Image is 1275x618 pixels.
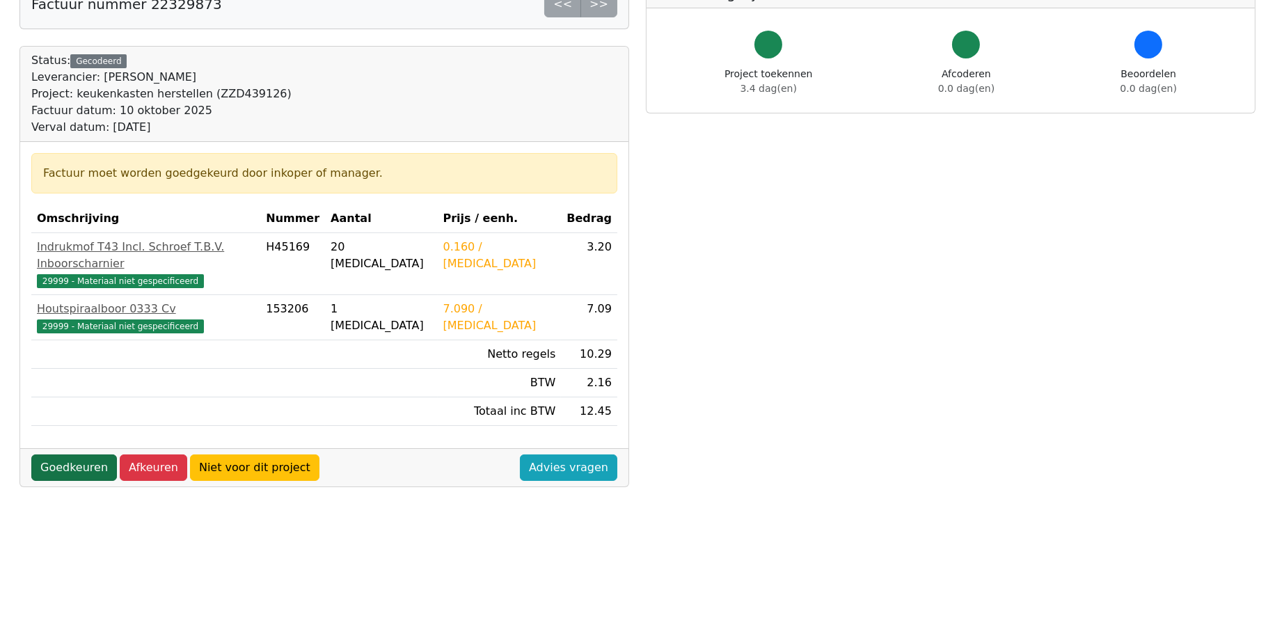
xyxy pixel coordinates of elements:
a: Indrukmof T43 Incl. Schroef T.B.V. Inboorscharnier29999 - Materiaal niet gespecificeerd [37,239,255,289]
div: 1 [MEDICAL_DATA] [331,301,431,334]
td: 153206 [260,295,325,340]
a: Afkeuren [120,454,187,481]
div: Project toekennen [724,67,812,96]
div: 7.090 / [MEDICAL_DATA] [443,301,556,334]
span: 3.4 dag(en) [741,83,797,94]
td: 3.20 [561,233,617,295]
a: Niet voor dit project [190,454,319,481]
td: H45169 [260,233,325,295]
div: Factuur datum: 10 oktober 2025 [31,102,292,119]
td: 12.45 [561,397,617,426]
div: Beoordelen [1120,67,1177,96]
div: Project: keukenkasten herstellen (ZZD439126) [31,86,292,102]
a: Goedkeuren [31,454,117,481]
th: Bedrag [561,205,617,233]
th: Aantal [325,205,437,233]
td: 7.09 [561,295,617,340]
td: 2.16 [561,369,617,397]
div: Verval datum: [DATE] [31,119,292,136]
td: Totaal inc BTW [438,397,562,426]
th: Prijs / eenh. [438,205,562,233]
th: Nummer [260,205,325,233]
div: Leverancier: [PERSON_NAME] [31,69,292,86]
a: Houtspiraalboor 0333 Cv29999 - Materiaal niet gespecificeerd [37,301,255,334]
td: BTW [438,369,562,397]
td: 10.29 [561,340,617,369]
div: Indrukmof T43 Incl. Schroef T.B.V. Inboorscharnier [37,239,255,272]
div: Afcoderen [938,67,995,96]
div: Gecodeerd [70,54,127,68]
span: 0.0 dag(en) [938,83,995,94]
div: 20 [MEDICAL_DATA] [331,239,431,272]
span: 29999 - Materiaal niet gespecificeerd [37,274,204,288]
a: Advies vragen [520,454,617,481]
div: Houtspiraalboor 0333 Cv [37,301,255,317]
div: Factuur moet worden goedgekeurd door inkoper of manager. [43,165,605,182]
span: 29999 - Materiaal niet gespecificeerd [37,319,204,333]
td: Netto regels [438,340,562,369]
div: 0.160 / [MEDICAL_DATA] [443,239,556,272]
th: Omschrijving [31,205,260,233]
span: 0.0 dag(en) [1120,83,1177,94]
div: Status: [31,52,292,136]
